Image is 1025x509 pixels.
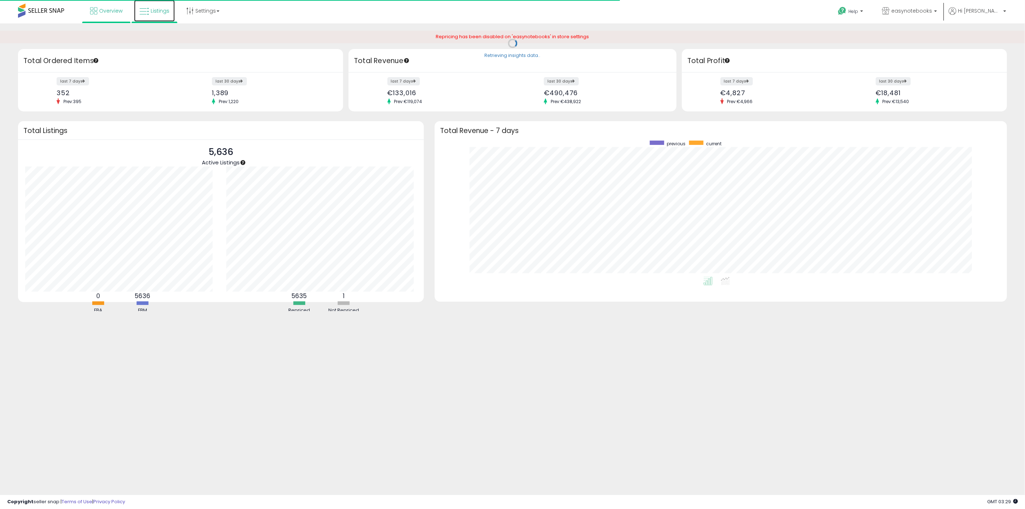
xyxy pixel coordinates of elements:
span: Help [848,8,858,14]
label: last 7 days [387,77,420,85]
span: Active Listings [202,159,240,166]
span: Prev: €13,540 [879,98,913,105]
label: last 7 days [57,77,89,85]
div: FBM [121,307,164,314]
span: Repricing has been disabled on 'easynotebooks' in store settings [436,33,589,40]
a: Hi [PERSON_NAME] [949,7,1006,23]
h3: Total Profit [687,56,1002,66]
span: easynotebooks [891,7,932,14]
p: 5,636 [202,145,240,159]
div: Not Repriced [322,307,365,314]
h3: Total Revenue - 7 days [440,128,1002,133]
a: Help [832,1,870,23]
div: Tooltip anchor [93,57,99,64]
div: FBA [76,307,120,314]
span: Prev: €438,922 [547,98,585,105]
div: 1,389 [212,89,330,97]
span: current [706,141,722,147]
label: last 30 days [544,77,579,85]
h3: Total Revenue [354,56,671,66]
i: Get Help [838,6,847,16]
b: 5636 [135,292,150,300]
div: Tooltip anchor [724,57,731,64]
h3: Total Ordered Items [23,56,338,66]
div: €490,476 [544,89,664,97]
div: €133,016 [387,89,507,97]
label: last 7 days [720,77,753,85]
span: Prev: €119,074 [391,98,426,105]
b: 1 [343,292,345,300]
label: last 30 days [212,77,247,85]
div: Tooltip anchor [240,159,246,166]
span: Prev: 395 [60,98,85,105]
div: Retrieving insights data.. [485,52,541,59]
div: Repriced [278,307,321,314]
div: 352 [57,89,175,97]
label: last 30 days [876,77,911,85]
div: €18,481 [876,89,994,97]
div: €4,827 [720,89,839,97]
span: Hi [PERSON_NAME] [958,7,1001,14]
span: Overview [99,7,123,14]
b: 5635 [292,292,307,300]
span: previous [667,141,685,147]
span: Listings [151,7,169,14]
span: Prev: €4,966 [724,98,756,105]
div: Tooltip anchor [403,57,410,64]
h3: Total Listings [23,128,418,133]
b: 0 [96,292,100,300]
span: Prev: 1,220 [215,98,242,105]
